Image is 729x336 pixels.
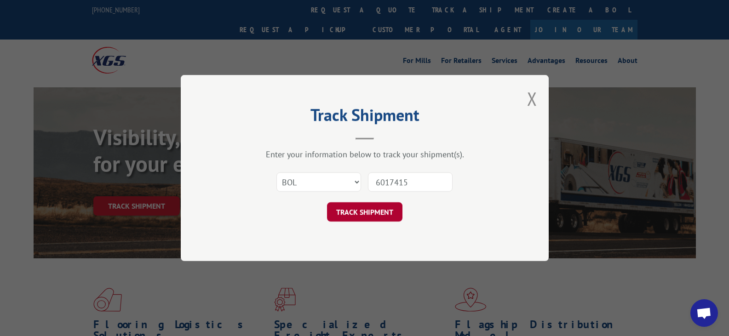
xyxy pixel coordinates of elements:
div: Open chat [690,299,718,327]
button: TRACK SHIPMENT [327,202,402,222]
h2: Track Shipment [227,108,503,126]
div: Enter your information below to track your shipment(s). [227,149,503,159]
input: Number(s) [368,172,453,192]
button: Close modal [527,86,537,111]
